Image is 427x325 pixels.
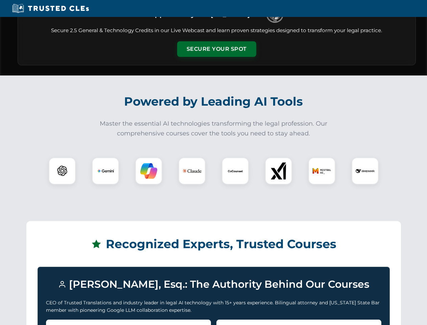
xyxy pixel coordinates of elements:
[38,232,390,256] h2: Recognized Experts, Trusted Courses
[92,157,119,185] div: Gemini
[227,162,244,179] img: CoCounsel Logo
[308,157,335,185] div: Mistral AI
[135,157,162,185] div: Copilot
[97,162,114,179] img: Gemini Logo
[270,162,287,179] img: xAI Logo
[179,157,206,185] div: Claude
[52,161,72,181] img: ChatGPT Logo
[26,90,401,113] h2: Powered by Leading AI Tools
[49,157,76,185] div: ChatGPT
[183,161,201,180] img: Claude Logo
[95,119,332,138] p: Master the essential AI technologies transforming the legal profession. Our comprehensive courses...
[177,41,256,57] button: Secure Your Spot
[46,275,381,294] h3: [PERSON_NAME], Esq.: The Authority Behind Our Courses
[312,161,331,180] img: Mistral AI Logo
[352,157,379,185] div: DeepSeek
[356,161,375,180] img: DeepSeek Logo
[46,299,381,314] p: CEO of Trusted Translations and industry leader in legal AI technology with 15+ years experience....
[26,27,407,35] p: Secure 2.5 General & Technology Credits in our Live Webcast and learn proven strategies designed ...
[222,157,249,185] div: CoCounsel
[10,3,91,14] img: Trusted CLEs
[140,162,157,179] img: Copilot Logo
[265,157,292,185] div: xAI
